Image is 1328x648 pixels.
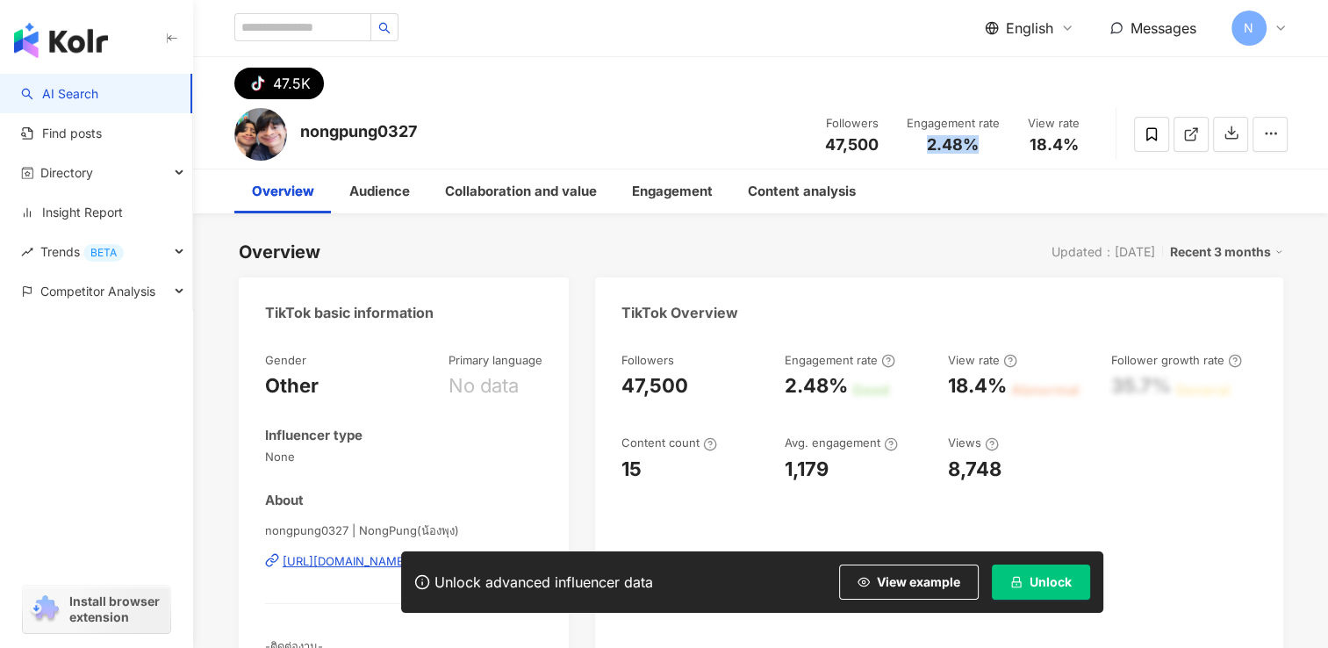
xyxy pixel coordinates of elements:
button: View example [839,565,979,600]
div: Followers [819,115,886,133]
div: 8,748 [948,456,1001,483]
div: Engagement rate [785,352,895,368]
span: Trends [40,232,124,271]
div: TikTok basic information [265,303,434,322]
div: Influencer type [265,426,363,444]
div: Unlock advanced influencer data [434,573,653,591]
div: Views [948,435,999,450]
span: 18.4% [1030,136,1079,154]
a: Find posts [21,125,102,142]
div: Content analysis [748,181,856,202]
div: Overview [239,240,320,264]
span: lock [1010,576,1023,588]
div: About [265,491,304,509]
div: Collaboration and value [445,181,597,202]
div: Recent 3 months [1170,241,1283,263]
div: Gender [265,352,306,368]
div: 15 [621,456,642,483]
img: KOL Avatar [234,108,287,161]
span: nongpung0327 | NongPung(น้องพุง) [265,522,543,538]
span: Directory [40,153,93,192]
a: searchAI Search [21,85,98,103]
div: Follower growth rate [1111,352,1242,368]
div: Overview [252,181,314,202]
span: Competitor Analysis [40,271,155,311]
div: View rate [1021,115,1088,133]
button: Unlock [992,565,1090,600]
div: Engagement [632,181,713,202]
div: Primary language [449,352,542,368]
a: Insight Report [21,204,123,221]
div: Content count [621,435,717,450]
span: 2.48% [927,136,979,154]
span: search [378,22,391,34]
span: 47,500 [825,135,879,154]
div: Avg. engagement [785,435,898,450]
div: BETA [83,244,124,262]
img: chrome extension [28,595,61,623]
div: Followers [621,352,674,368]
div: View rate [948,352,1017,368]
div: Audience [349,181,410,202]
div: No data [449,372,519,400]
div: Other [265,372,319,400]
span: Unlock [1030,575,1072,589]
div: 47.5K [273,71,311,96]
span: View example [877,575,960,589]
span: Messages [1131,19,1196,37]
div: Engagement rate [907,115,1000,133]
div: TikTok Overview [621,303,738,322]
button: 47.5K [234,68,324,99]
span: N [1244,18,1253,38]
div: 47,500 [621,372,688,400]
span: rise [21,246,33,258]
a: chrome extensionInstall browser extension [23,586,170,633]
div: nongpung0327 [300,120,417,142]
span: Install browser extension [69,594,165,625]
div: 2.48% [785,372,848,400]
span: None [265,449,543,464]
div: 1,179 [785,456,829,483]
div: 18.4% [948,372,1007,400]
span: English [1006,18,1053,38]
div: Updated：[DATE] [1052,245,1155,259]
img: logo [14,23,108,58]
